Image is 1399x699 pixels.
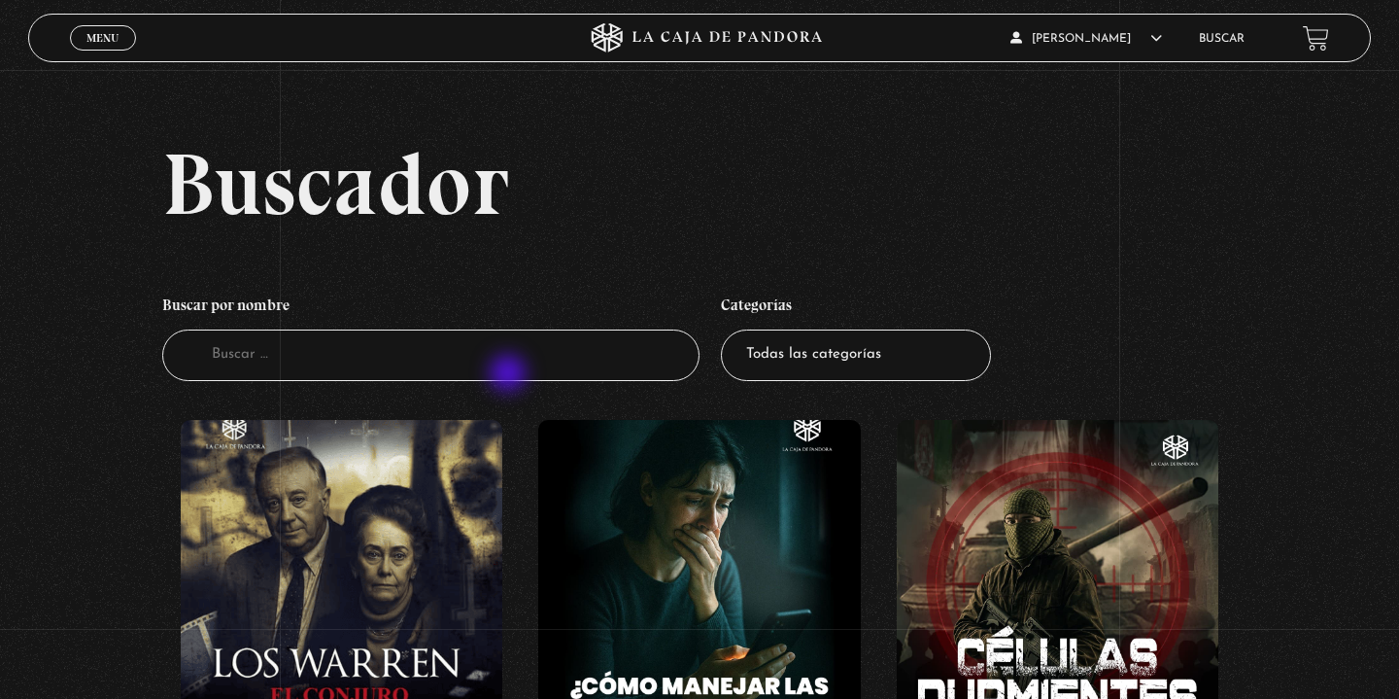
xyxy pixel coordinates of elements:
[81,49,126,62] span: Cerrar
[86,32,119,44] span: Menu
[162,140,1371,227] h2: Buscador
[162,286,699,331] h4: Buscar por nombre
[721,286,991,331] h4: Categorías
[1303,25,1329,52] a: View your shopping cart
[1010,33,1162,45] span: [PERSON_NAME]
[1199,33,1245,45] a: Buscar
